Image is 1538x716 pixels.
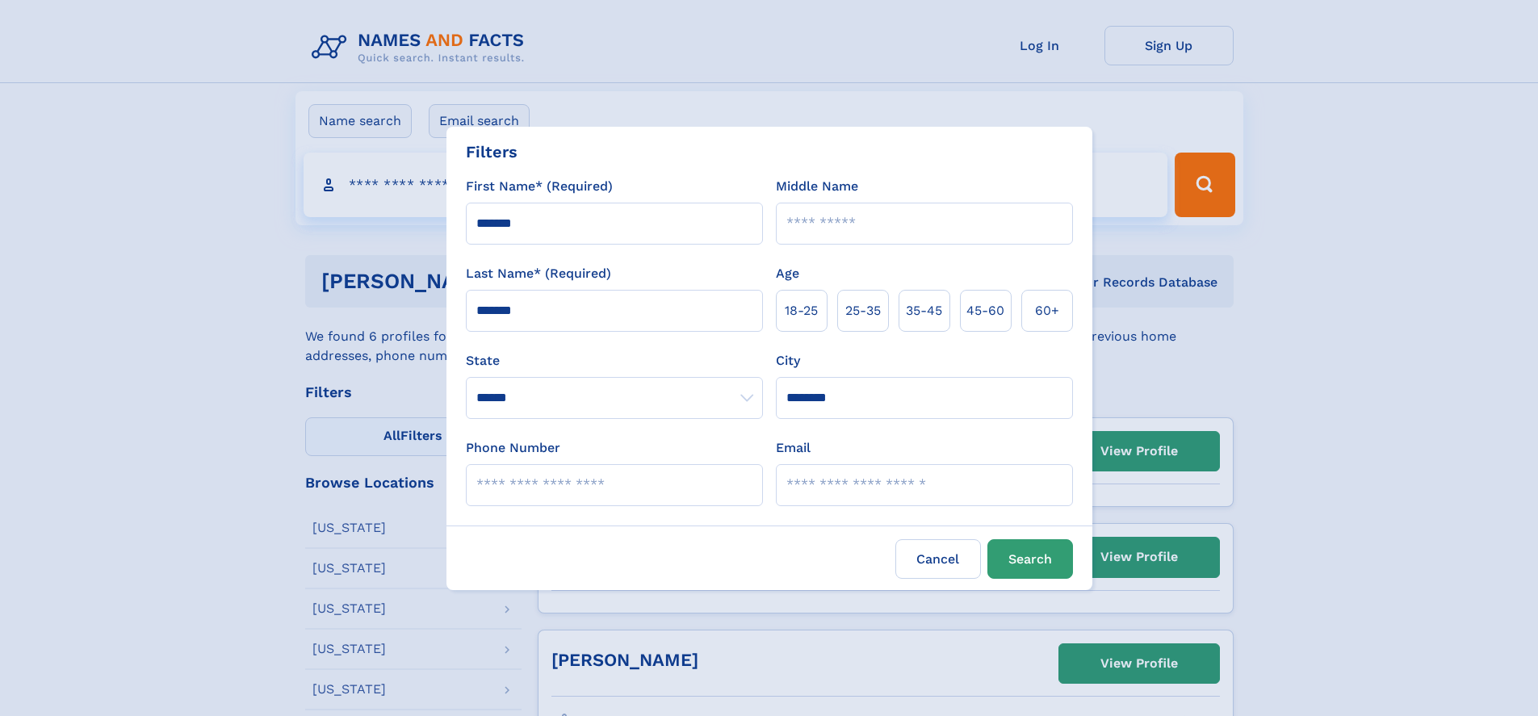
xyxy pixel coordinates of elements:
div: Filters [466,140,518,164]
label: Cancel [895,539,981,579]
span: 45‑60 [966,301,1004,320]
label: Phone Number [466,438,560,458]
label: State [466,351,763,371]
span: 18‑25 [785,301,818,320]
button: Search [987,539,1073,579]
label: City [776,351,800,371]
span: 25‑35 [845,301,881,320]
label: First Name* (Required) [466,177,613,196]
label: Last Name* (Required) [466,264,611,283]
span: 35‑45 [906,301,942,320]
label: Age [776,264,799,283]
label: Email [776,438,811,458]
label: Middle Name [776,177,858,196]
span: 60+ [1035,301,1059,320]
